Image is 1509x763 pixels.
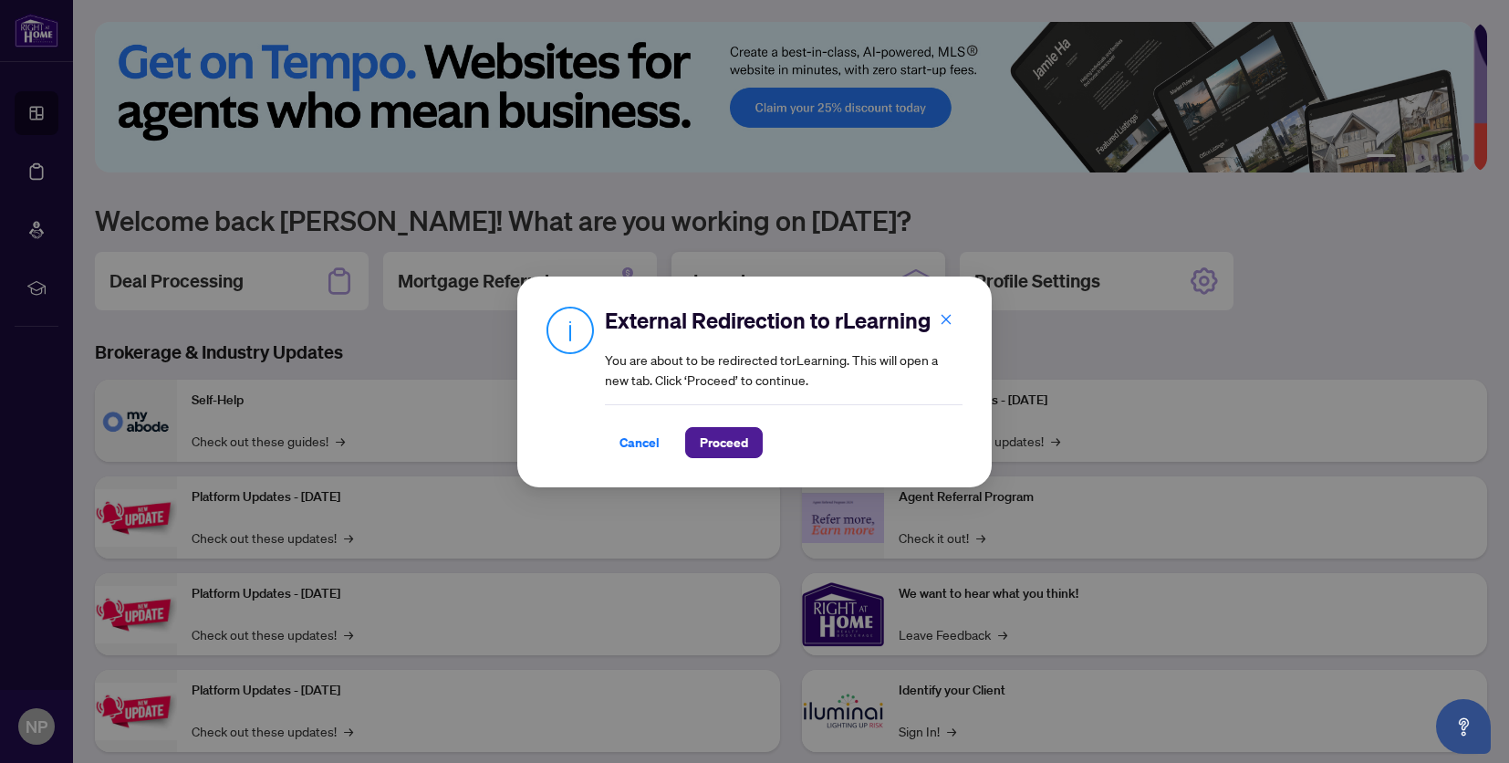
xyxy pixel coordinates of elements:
[619,428,660,457] span: Cancel
[605,306,963,458] div: You are about to be redirected to rLearning . This will open a new tab. Click ‘Proceed’ to continue.
[605,427,674,458] button: Cancel
[700,428,748,457] span: Proceed
[685,427,763,458] button: Proceed
[1436,699,1491,754] button: Open asap
[546,306,594,354] img: Info Icon
[940,312,952,325] span: close
[605,306,963,335] h2: External Redirection to rLearning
